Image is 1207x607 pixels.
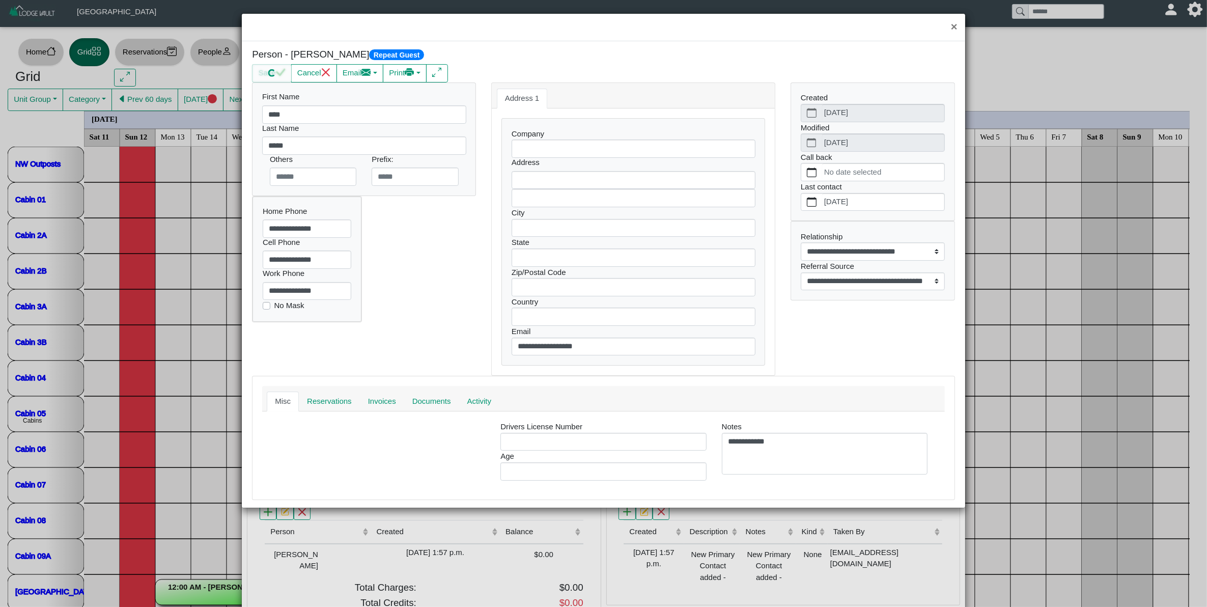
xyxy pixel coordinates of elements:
[372,155,458,164] h6: Prefix:
[321,68,331,77] svg: x
[361,68,371,77] svg: envelope fill
[404,392,459,412] a: Documents
[383,64,427,82] button: Printprinter fill
[263,207,352,216] h6: Home Phone
[714,421,936,481] div: Notes
[943,14,965,41] button: Close
[291,64,337,82] button: Cancelx
[252,49,596,61] h5: Person - [PERSON_NAME]
[801,163,822,181] button: calendar
[822,163,944,181] label: No date selected
[807,168,817,177] svg: calendar
[807,197,817,207] svg: calendar
[299,392,360,412] a: Reservations
[432,68,442,77] svg: arrows angle expand
[274,300,304,312] label: No Mask
[801,194,822,211] button: calendar
[336,64,384,82] button: Emailenvelope fill
[502,119,765,365] div: Company City State Zip/Postal Code Country Email
[500,421,707,451] div: Drivers License Number
[262,92,466,101] h6: First Name
[459,392,500,412] a: Activity
[405,68,414,77] svg: printer fill
[791,222,955,300] div: Relationship Referral Source
[426,64,448,82] button: arrows angle expand
[497,89,548,109] a: Address 1
[369,49,424,60] span: Repeat Guest
[500,451,707,480] div: Age
[262,124,466,133] h6: Last Name
[791,83,955,221] div: Created Modified Call back Last contact
[263,269,352,278] h6: Work Phone
[512,158,755,167] h6: Address
[822,194,944,211] label: [DATE]
[270,155,356,164] h6: Others
[360,392,404,412] a: Invoices
[263,238,352,247] h6: Cell Phone
[267,392,299,412] a: Misc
